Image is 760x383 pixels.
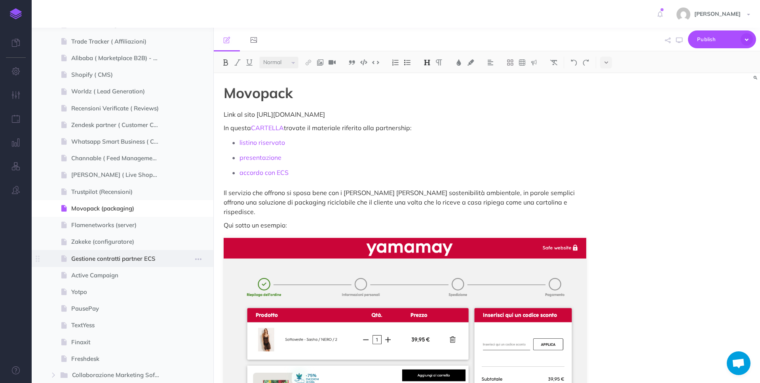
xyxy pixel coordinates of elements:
img: Text background color button [467,59,474,66]
p: Qui sotto un esempio: [224,220,586,230]
span: Alìbaba ( Marketplace B2B) - Gold Partner [71,53,166,63]
a: presentazione [239,154,281,161]
a: listino riservato [239,138,285,146]
img: Add image button [317,59,324,66]
div: Aprire la chat [727,351,750,375]
span: Movopack (packaging) [71,204,166,213]
img: logo-mark.svg [10,8,22,19]
span: TextYess [71,320,166,330]
img: Code block button [360,59,367,65]
img: Callout dropdown menu button [530,59,538,66]
p: Link al sito [URL][DOMAIN_NAME] [224,110,586,119]
span: Whatsapp Smart Business ( Customer Care/Marketing) [71,137,166,146]
img: Bold button [222,59,229,66]
button: Publish [688,30,756,48]
img: Italic button [234,59,241,66]
span: Channable ( Feed Management) [71,154,166,163]
span: Zakeke (configuratore) [71,237,166,246]
span: PausePay [71,304,166,313]
img: Headings dropdown button [424,59,431,66]
img: Paragraph button [435,59,443,66]
img: Underline button [246,59,253,66]
img: Inline code button [372,59,379,65]
p: In questa trovate il materiale riferito alla partnership: [224,123,586,133]
span: Finaxit [71,337,166,347]
img: Link button [305,59,312,66]
img: Unordered list button [404,59,411,66]
img: b1eb4d8dcdfd9a3639e0a52054f32c10.jpg [676,8,690,21]
span: Freshdesk [71,354,166,364]
span: Zendesk partner ( Customer Care) [71,120,166,130]
img: Ordered list button [392,59,399,66]
img: Create table button [519,59,526,66]
span: Trade Tracker ( Affiliazioni) [71,37,166,46]
strong: Movopack [224,84,293,102]
span: [PERSON_NAME] ( Live Shopping) [71,170,166,180]
a: accordo con ECS [239,169,289,176]
img: Blockquote button [348,59,355,66]
a: CARTELLA [251,124,284,132]
span: Shopify ( CMS) [71,70,166,80]
span: [PERSON_NAME] [690,10,745,17]
img: Alignment dropdown menu button [487,59,494,66]
span: Trustpilot (Recensioni) [71,187,166,197]
img: Add video button [329,59,336,66]
span: Recensioni Verificate ( Reviews) [71,104,166,113]
span: Yotpo [71,287,166,297]
span: Collaborazione Marketing Software [72,370,167,381]
img: Redo [582,59,589,66]
span: Flamenetworks (server) [71,220,166,230]
span: Worldz ( Lead Generation) [71,87,166,96]
span: Active Campaign [71,271,166,280]
img: Undo [570,59,578,66]
span: Publish [697,33,737,46]
span: Gestione contratti partner ECS [71,254,166,264]
p: Il servizio che offrono si sposa bene con i [PERSON_NAME] [PERSON_NAME] sostenibilità ambientale,... [224,188,586,216]
img: Text color button [455,59,462,66]
img: Clear styles button [550,59,557,66]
